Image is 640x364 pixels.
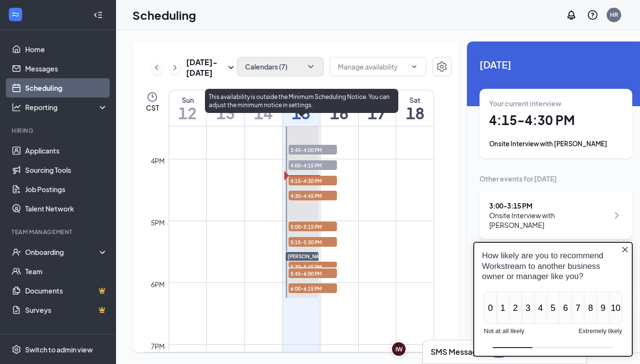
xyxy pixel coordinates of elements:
[25,180,108,199] a: Job Postings
[289,283,337,293] span: 6:00-6:15 PM
[432,57,451,76] button: Settings
[149,341,167,351] div: 7pm
[25,345,93,354] div: Switch to admin view
[146,103,159,112] span: CST
[149,155,167,166] div: 4pm
[12,345,21,354] svg: Settings
[12,102,21,112] svg: Analysis
[431,347,486,357] h3: SMS Messages
[489,201,609,210] div: 3:00 - 3:15 PM
[25,300,108,320] a: SurveysCrown
[25,102,108,112] div: Reporting
[25,78,108,98] a: Scheduling
[169,90,206,126] a: October 12, 2025
[152,62,161,73] svg: ChevronLeft
[25,262,108,281] a: Team
[396,105,434,121] h1: 18
[283,105,320,121] h1: 15
[289,268,337,278] span: 5:45-6:00 PM
[395,345,403,353] div: IW
[587,9,598,21] svg: QuestionInfo
[12,126,106,135] div: Hiring
[25,141,108,160] a: Applicants
[93,10,103,20] svg: Collapse
[12,228,106,236] div: Team Management
[289,262,337,271] span: 5:30-5:45 PM
[245,105,282,121] h1: 14
[25,247,100,257] div: Onboarding
[289,160,337,170] span: 4:00-4:15 PM
[25,59,108,78] a: Messages
[289,237,337,247] span: 5:15-5:30 PM
[25,281,108,300] a: DocumentsCrown
[149,217,167,228] div: 5pm
[489,139,623,149] div: Onsite Interview with [PERSON_NAME]
[480,174,632,183] div: Other events for [DATE]
[25,199,108,218] a: Talent Network
[289,222,337,231] span: 5:00-5:15 PM
[480,57,632,72] span: [DATE]
[207,105,244,121] h1: 13
[151,60,162,75] button: ChevronLeft
[132,7,196,23] h1: Scheduling
[610,11,618,19] div: HR
[320,105,358,121] h1: 16
[12,247,21,257] svg: UserCheck
[611,210,623,221] svg: ChevronRight
[359,105,396,121] h1: 17
[289,191,337,200] span: 4:30-4:45 PM
[289,145,337,154] span: 3:45-4:00 PM
[436,61,448,72] svg: Settings
[289,176,337,185] span: 4:15-4:30 PM
[205,89,398,113] div: This availability is outside the Minimum Scheduling Notice. You can adjust the minimum notice in ...
[306,62,316,71] svg: ChevronDown
[225,62,237,73] svg: SmallChevronDown
[489,210,609,230] div: Onsite Interview with [PERSON_NAME]
[410,63,418,70] svg: ChevronDown
[169,105,206,121] h1: 12
[25,40,108,59] a: Home
[170,60,180,75] button: ChevronRight
[169,95,206,105] div: Sun
[237,57,324,76] button: Calendars (7)ChevronDown
[338,61,407,72] input: Manage availability
[396,95,434,105] div: Sat
[186,57,225,78] h3: [DATE] - [DATE]
[489,98,623,108] div: Your current interview
[149,279,167,290] div: 6pm
[11,10,20,19] svg: WorkstreamLogo
[566,9,577,21] svg: Notifications
[146,91,158,103] svg: Clock
[466,234,640,364] iframe: Sprig User Feedback Dialog
[432,57,451,78] a: Settings
[489,112,623,128] h1: 4:15 - 4:30 PM
[25,160,108,180] a: Sourcing Tools
[396,90,434,126] a: October 18, 2025
[288,253,328,259] span: [PERSON_NAME]
[170,62,180,73] svg: ChevronRight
